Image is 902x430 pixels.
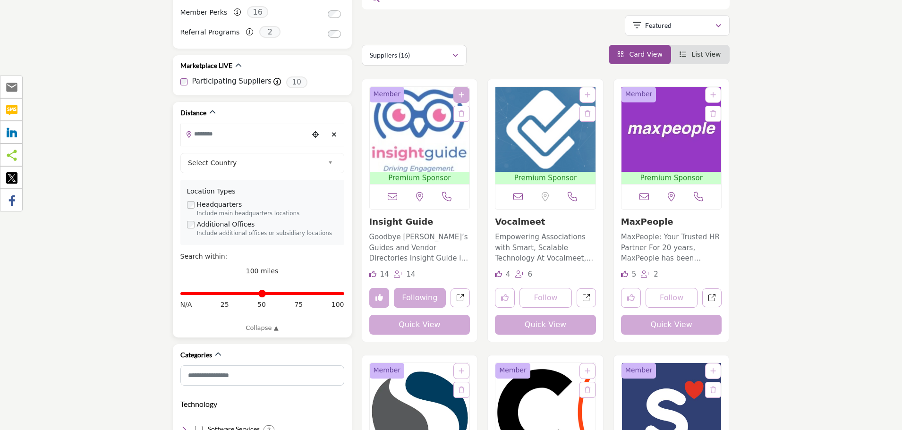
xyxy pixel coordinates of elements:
h2: Categories [180,350,212,360]
div: Location Types [187,186,338,196]
img: MaxPeople [621,87,722,172]
span: 75 [294,300,303,310]
input: Participating Suppliers checkbox [180,78,187,85]
button: Unlike company [369,288,389,308]
a: MaxPeople: Your Trusted HR Partner For 20 years, MaxPeople has been empowering associations and n... [621,229,722,264]
span: N/A [180,300,192,310]
span: 10 [286,76,307,88]
div: Include main headquarters locations [197,210,338,218]
a: Insight Guide [369,217,434,227]
h3: Vocalmeet [495,217,596,227]
input: Search Category [180,365,344,386]
span: Member [374,89,401,99]
a: Open Listing in new tab [621,87,722,185]
a: Collapse ▲ [180,323,344,333]
button: Suppliers (16) [362,45,467,66]
span: 100 [332,300,344,310]
span: 16 [247,6,268,18]
a: Open Listing in new tab [495,87,596,185]
span: 5 [632,270,637,278]
span: 2 [654,270,658,278]
input: Switch to Referral Programs [328,30,341,38]
a: MaxPeople [621,217,673,227]
p: Empowering Associations with Smart, Scalable Technology At Vocalmeet, we specialize in delivering... [495,232,596,264]
h2: Distance [180,108,206,118]
a: Goodbye [PERSON_NAME]’s Guides and Vendor Directories Insight Guide is a business marketplace pla... [369,229,470,264]
span: Member [625,89,653,99]
h2: Marketplace LIVE [180,61,232,70]
a: Add To List [459,91,464,99]
div: Choose your current location [308,125,323,145]
span: 14 [380,270,389,278]
p: MaxPeople: Your Trusted HR Partner For 20 years, MaxPeople has been empowering associations and n... [621,232,722,264]
i: Likes [369,270,376,278]
a: View Card [617,51,663,58]
span: 6 [528,270,533,278]
label: Participating Suppliers [192,76,272,87]
button: Featured [625,15,730,36]
div: Followers [641,269,658,280]
span: 14 [407,270,416,278]
div: Followers [515,269,533,280]
span: Member [374,365,401,375]
button: Quick View [495,315,596,335]
span: Premium Sponsor [497,173,594,184]
img: Vocalmeet [495,87,596,172]
span: Premium Sponsor [623,173,720,184]
span: Select Country [188,157,324,169]
a: Add To List [585,367,590,375]
span: 100 miles [246,267,279,275]
span: Member [499,365,527,375]
h3: Insight Guide [369,217,470,227]
a: Open maxpeople in new tab [702,288,722,308]
span: 50 [257,300,266,310]
img: Insight Guide [370,87,470,172]
span: Member [625,365,653,375]
a: Open insight-guide in new tab [451,288,470,308]
span: 4 [506,270,511,278]
h3: MaxPeople [621,217,722,227]
span: 2 [259,26,281,38]
label: Referral Programs [180,24,240,41]
p: Goodbye [PERSON_NAME]’s Guides and Vendor Directories Insight Guide is a business marketplace pla... [369,232,470,264]
span: Card View [629,51,662,58]
a: Open vocalmeet in new tab [577,288,596,308]
label: Additional Offices [197,219,255,229]
p: Suppliers (16) [370,51,410,60]
a: Add To List [710,91,716,99]
button: Quick View [621,315,722,335]
div: Clear search location [327,125,341,145]
a: Add To List [710,367,716,375]
span: List View [691,51,721,58]
button: Following [394,288,446,308]
i: Likes [621,270,628,278]
button: Follow [519,288,572,308]
label: Headquarters [197,200,242,210]
a: Empowering Associations with Smart, Scalable Technology At Vocalmeet, we specialize in delivering... [495,229,596,264]
p: Featured [645,21,672,30]
label: Member Perks [180,4,228,21]
button: Quick View [369,315,470,335]
button: Technology [180,398,217,410]
a: Open Listing in new tab [370,87,470,185]
i: Likes [495,270,502,278]
button: Like listing [495,288,515,308]
span: Premium Sponsor [372,173,468,184]
input: Switch to Member Perks [328,10,341,18]
button: Like listing [621,288,641,308]
a: Add To List [459,367,464,375]
a: Vocalmeet [495,217,545,227]
li: Card View [609,45,671,64]
button: Follow [646,288,698,308]
input: Search Location [181,125,308,143]
span: 25 [221,300,229,310]
div: Include additional offices or subsidiary locations [197,229,338,238]
a: Add To List [585,91,590,99]
div: Followers [394,269,416,280]
div: Search within: [180,252,344,261]
li: List View [671,45,730,64]
a: View List [680,51,721,58]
